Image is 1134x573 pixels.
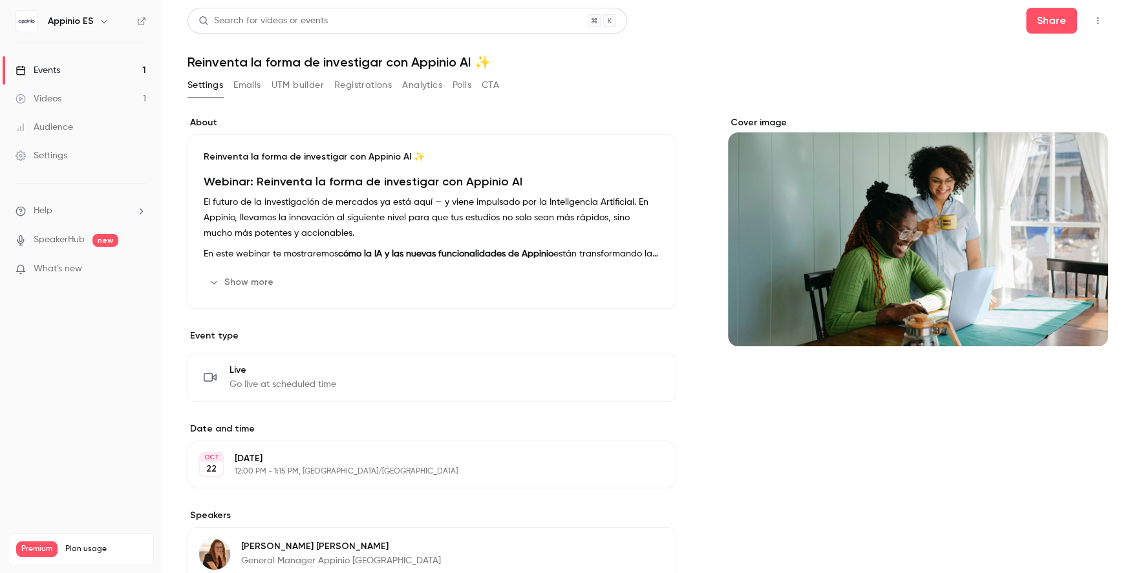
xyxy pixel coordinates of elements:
[16,149,67,162] div: Settings
[200,453,223,462] div: OCT
[206,463,217,475] p: 22
[187,54,1108,70] h1: Reinventa la forma de investigar con Appinio AI ✨
[187,422,676,435] label: Date and time
[204,174,660,189] h1: Webinar: Reinventa la forma de investigar con Appinio AI
[334,75,392,96] button: Registrations
[241,554,441,567] p: General Manager Appinio [GEOGRAPHIC_DATA]
[16,11,37,32] img: Appinio ES
[16,541,58,557] span: Premium
[92,234,118,247] span: new
[235,466,608,477] p: 12:00 PM - 1:15 PM, [GEOGRAPHIC_DATA]/[GEOGRAPHIC_DATA]
[204,151,660,163] p: Reinventa la forma de investigar con Appinio AI ✨
[16,121,73,134] div: Audience
[187,329,676,342] p: Event type
[230,378,336,391] span: Go live at scheduled time
[34,204,52,218] span: Help
[728,116,1108,129] label: Cover image
[34,233,85,247] a: SpeakerHub
[48,15,94,28] h6: Appinio ES
[338,249,553,258] strong: cómo la IA y las nuevas funcionalidades de Appinio
[230,364,336,377] span: Live
[453,75,471,96] button: Polls
[16,204,146,218] li: help-dropdown-opener
[728,116,1108,346] section: Cover image
[34,262,82,276] span: What's new
[187,116,676,129] label: About
[272,75,324,96] button: UTM builder
[235,452,608,465] p: [DATE]
[198,14,328,28] div: Search for videos or events
[187,509,676,522] label: Speakers
[241,540,441,553] p: [PERSON_NAME] [PERSON_NAME]
[187,75,223,96] button: Settings
[16,92,61,105] div: Videos
[16,64,60,77] div: Events
[402,75,442,96] button: Analytics
[204,194,660,241] p: El futuro de la investigación de mercados ya está aquí — y viene impulsado por la Inteligencia Ar...
[65,544,145,554] span: Plan usage
[1026,8,1077,34] button: Share
[233,75,261,96] button: Emails
[204,246,660,262] p: En este webinar te mostraremos están transformando la forma de hacer investigación:
[482,75,499,96] button: CTA
[199,539,230,570] img: Teresa Martos
[204,272,281,293] button: Show more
